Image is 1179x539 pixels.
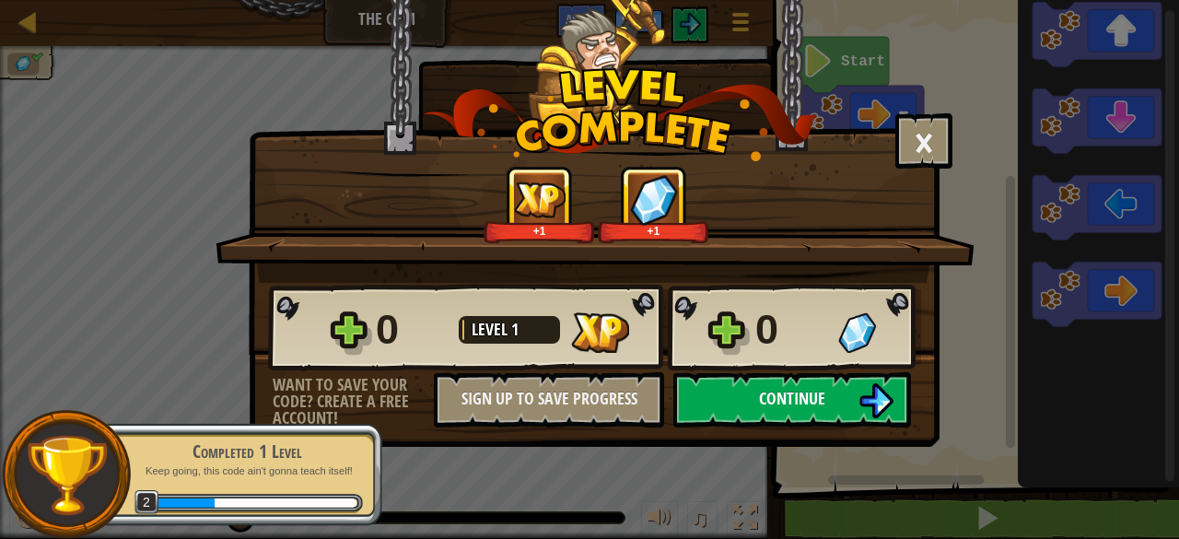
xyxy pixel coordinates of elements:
[423,68,818,161] img: level_complete.png
[376,300,448,359] div: 0
[273,377,434,427] div: Want to save your code? Create a free account!
[895,113,952,169] button: ×
[673,372,911,428] button: Continue
[472,318,511,341] span: Level
[134,490,159,515] span: 2
[434,372,664,428] button: Sign Up to Save Progress
[759,387,825,410] span: Continue
[131,464,363,478] p: Keep going, this code ain't gonna teach itself!
[25,433,109,517] img: trophy.png
[514,182,566,217] img: XP Gained
[131,439,363,464] div: Completed 1 Level
[838,312,876,353] img: Gems Gained
[487,224,591,238] div: +1
[571,312,629,353] img: XP Gained
[601,224,706,238] div: +1
[630,174,678,225] img: Gems Gained
[858,383,893,418] img: Continue
[755,300,827,359] div: 0
[511,318,519,341] span: 1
